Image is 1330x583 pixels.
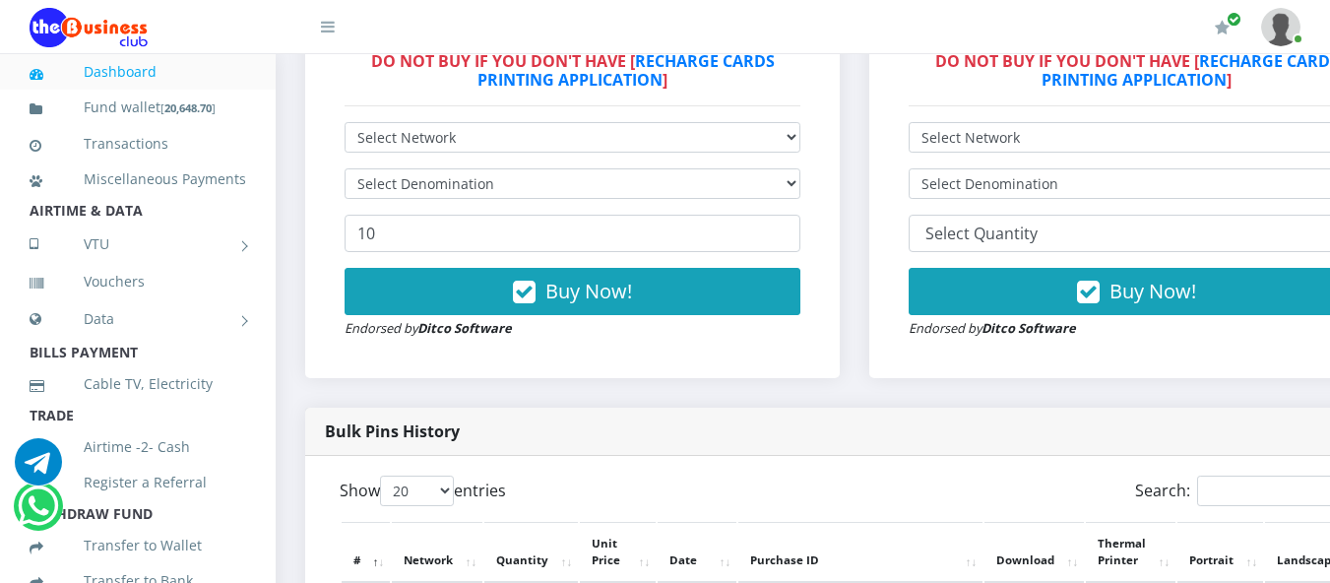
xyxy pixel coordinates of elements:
[30,523,246,568] a: Transfer to Wallet
[345,319,512,337] small: Endorsed by
[1261,8,1300,46] img: User
[30,85,246,131] a: Fund wallet[20,648.70]
[1227,12,1241,27] span: Renew/Upgrade Subscription
[30,157,246,202] a: Miscellaneous Payments
[371,50,775,91] strong: DO NOT BUY IF YOU DON'T HAVE [ ]
[30,121,246,166] a: Transactions
[1215,20,1230,35] i: Renew/Upgrade Subscription
[1109,278,1196,304] span: Buy Now!
[345,268,800,315] button: Buy Now!
[342,522,390,583] th: #: activate to sort column descending
[1177,522,1263,583] th: Portrait: activate to sort column ascending
[984,522,1084,583] th: Download: activate to sort column ascending
[164,100,212,115] b: 20,648.70
[30,259,246,304] a: Vouchers
[30,220,246,269] a: VTU
[30,460,246,505] a: Register a Referral
[392,522,482,583] th: Network: activate to sort column ascending
[477,50,775,91] a: RECHARGE CARDS PRINTING APPLICATION
[580,522,656,583] th: Unit Price: activate to sort column ascending
[484,522,578,583] th: Quantity: activate to sort column ascending
[380,476,454,506] select: Showentries
[160,100,216,115] small: [ ]
[18,497,58,530] a: Chat for support
[345,215,800,252] input: Enter Quantity
[30,361,246,407] a: Cable TV, Electricity
[738,522,982,583] th: Purchase ID: activate to sort column ascending
[325,421,460,442] strong: Bulk Pins History
[340,476,506,506] label: Show entries
[909,319,1076,337] small: Endorsed by
[545,278,632,304] span: Buy Now!
[658,522,736,583] th: Date: activate to sort column ascending
[417,319,512,337] strong: Ditco Software
[1086,522,1175,583] th: Thermal Printer: activate to sort column ascending
[982,319,1076,337] strong: Ditco Software
[15,453,62,486] a: Chat for support
[30,294,246,344] a: Data
[30,49,246,95] a: Dashboard
[30,424,246,470] a: Airtime -2- Cash
[30,8,148,47] img: Logo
